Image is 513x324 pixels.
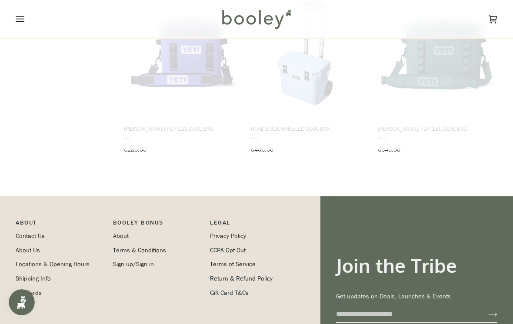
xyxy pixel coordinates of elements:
p: Booley Bonus [113,218,202,231]
a: About [113,232,129,240]
a: Terms of Service [210,260,256,268]
a: CCPA Opt Out [210,246,246,255]
button: Join [474,307,497,321]
iframe: Button to open loyalty program pop-up [9,289,35,315]
a: Terms & Conditions [113,246,166,255]
a: Gift Card T&Cs [210,289,249,297]
a: Locations & Opening Hours [16,260,90,268]
p: Pipeline_Footer Sub [210,218,299,231]
input: your-email@example.com [336,306,474,322]
p: Pipeline_Footer Main [16,218,104,231]
a: Shipping Info [16,274,51,283]
img: Booley [218,7,294,32]
a: Contact Us [16,232,45,240]
a: Return & Refund Policy [210,274,273,283]
h3: Join the Tribe [336,254,497,278]
a: Sign up/Sign in [113,260,154,268]
a: Privacy Policy [210,232,246,240]
a: About Us [16,246,40,255]
p: Get updates on Deals, Launches & Events [336,292,497,301]
a: Gift Cards [16,289,42,297]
